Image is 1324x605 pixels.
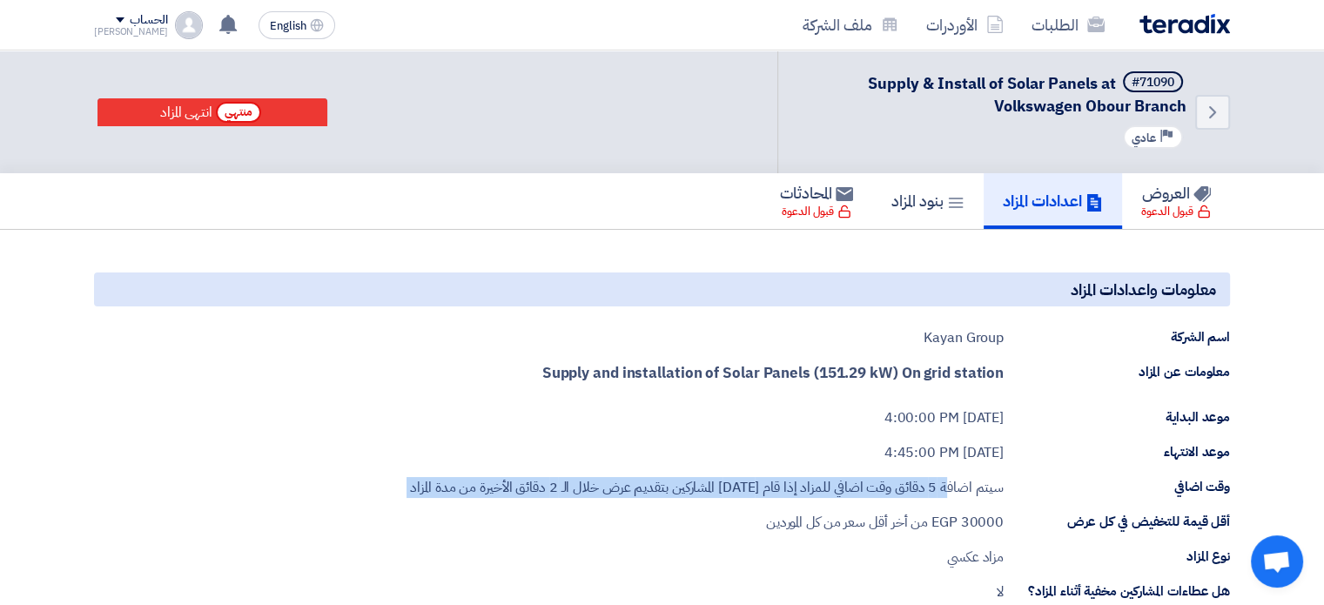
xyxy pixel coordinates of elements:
[1251,535,1303,588] a: Open chat
[884,407,1004,428] div: [DATE] 4:00:00 PM
[1132,130,1156,146] span: عادي
[1004,442,1230,462] div: موعد الانتهاء
[270,20,306,32] span: English
[130,13,167,28] div: الحساب
[924,327,1004,348] div: Kayan Group
[1004,581,1230,602] div: هل عطاءات المشاركين مخفية أثناء المزاد؟
[872,173,984,229] a: بنود المزاد
[1122,173,1230,229] a: العروض قبول الدعوة
[868,71,1186,118] span: Supply & Install of Solar Panels at Volkswagen Obour Branch
[1004,327,1230,347] div: اسم الشركة
[1003,191,1103,211] h5: اعدادات المزاد
[259,11,335,39] button: English
[799,71,1186,117] h5: Supply & Install of Solar Panels at Volkswagen Obour Branch
[1004,512,1230,532] div: أقل قيمة للتخفيض في كل عرض
[94,27,168,37] div: [PERSON_NAME]
[1139,14,1230,34] img: Teradix logo
[761,173,872,229] a: المحادثات قبول الدعوة
[1004,547,1230,567] div: نوع المزاد
[984,173,1122,229] a: اعدادات المزاد
[884,442,1004,463] div: [DATE] 4:45:00 PM
[1142,183,1211,203] h5: العروض
[1004,407,1230,427] div: موعد البداية
[960,512,1004,533] span: 30000
[175,11,203,39] img: profile_test.png
[947,547,1004,568] div: مزاد عكسي
[912,4,1018,45] a: الأوردرات
[1004,362,1230,382] div: معلومات عن المزاد
[931,512,958,533] span: EGP
[1132,77,1174,89] div: #71090
[1141,203,1211,220] div: قبول الدعوة
[782,203,851,220] div: قبول الدعوة
[766,512,928,533] span: من أخر أقل سعر من كل الموردين
[1004,477,1230,497] div: وقت اضافي
[542,362,1004,384] strong: Supply and installation of Solar Panels (151.29 kW) On grid station
[789,4,912,45] a: ملف الشركة
[997,581,1004,602] div: لا
[891,191,964,211] h5: بنود المزاد
[160,102,212,123] div: انتهى المزاد
[216,102,261,123] span: منتهي
[94,272,1230,306] h5: معلومات واعدادات المزاد
[410,477,1004,498] div: سيتم اضافة 5 دقائق وقت اضافي للمزاد إذا قام [DATE] المشاركين بتقديم عرض خلال الـ 2 دقائق الأخيرة ...
[1018,4,1119,45] a: الطلبات
[780,183,853,203] h5: المحادثات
